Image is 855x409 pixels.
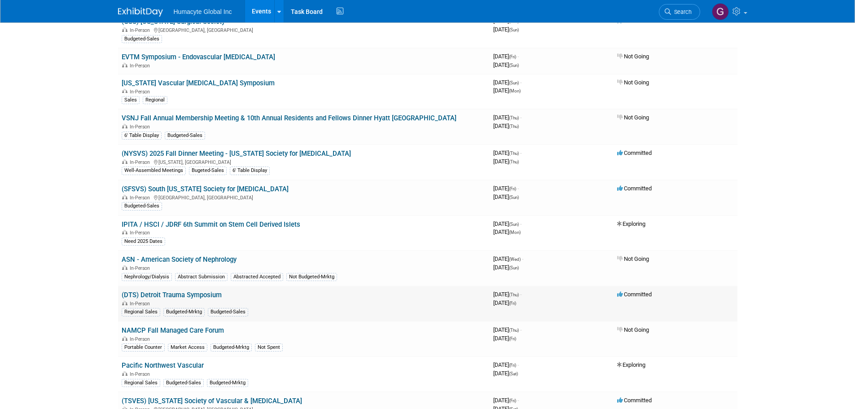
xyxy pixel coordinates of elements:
img: Gina Boraski [712,3,729,20]
span: - [517,361,519,368]
span: [DATE] [493,335,516,342]
span: (Thu) [509,151,519,156]
div: Budgeted-Sales [122,35,162,43]
img: In-Person Event [122,89,127,93]
span: (Fri) [509,186,516,191]
span: (Thu) [509,292,519,297]
div: Regional [143,96,167,104]
div: [US_STATE], [GEOGRAPHIC_DATA] [122,158,486,165]
span: - [520,150,522,156]
span: (Sun) [509,265,519,270]
span: [DATE] [493,62,519,68]
span: Committed [617,185,652,192]
img: ExhibitDay [118,8,163,17]
span: [DATE] [493,87,521,94]
img: In-Person Event [122,336,127,341]
span: [DATE] [493,26,519,33]
span: Committed [617,397,652,404]
span: (Sat) [509,371,518,376]
span: - [522,255,523,262]
span: [DATE] [493,291,522,298]
span: - [517,53,519,60]
img: In-Person Event [122,195,127,199]
div: Regional Sales [122,379,160,387]
span: [DATE] [493,123,519,129]
div: Budgeted-Mrktg [207,379,248,387]
span: In-Person [130,336,153,342]
div: Sales [122,96,140,104]
div: Budgeted-Sales [163,379,204,387]
div: Budgeted-Sales [165,132,205,140]
span: (Sun) [509,27,519,32]
span: (Thu) [509,124,519,129]
a: ASN - American Society of Nephrology [122,255,237,264]
a: (SFSVS) South [US_STATE] Society for [MEDICAL_DATA] [122,185,289,193]
span: Not Going [617,114,649,121]
span: Exploring [617,220,645,227]
a: IPITA / HSCI / JDRF 6th Summit on Stem Cell Derived Islets [122,220,300,229]
span: - [517,185,519,192]
a: EVTM Symposium - Endovascular [MEDICAL_DATA] [122,53,275,61]
span: [DATE] [493,299,516,306]
span: Humacyte Global Inc [174,8,232,15]
span: [DATE] [493,79,522,86]
img: In-Person Event [122,265,127,270]
div: Not Budgeted-Mrktg [286,273,337,281]
img: In-Person Event [122,159,127,164]
img: In-Person Event [122,124,127,128]
span: - [520,291,522,298]
span: In-Person [130,230,153,236]
span: [DATE] [493,158,519,165]
span: [DATE] [493,229,521,235]
span: In-Person [130,27,153,33]
div: [GEOGRAPHIC_DATA], [GEOGRAPHIC_DATA] [122,26,486,33]
a: Pacific Northwest Vascular [122,361,204,369]
div: Portable Counter [122,343,165,352]
div: Need 2025 Dates [122,237,165,246]
span: [DATE] [493,397,519,404]
span: (Sun) [509,63,519,68]
span: (Thu) [509,159,519,164]
div: Bugeted-Sales [189,167,227,175]
span: - [517,397,519,404]
span: In-Person [130,89,153,95]
span: [DATE] [493,220,522,227]
a: Search [659,4,700,20]
span: (Fri) [509,301,516,306]
div: Not Spent [255,343,283,352]
span: Committed [617,150,652,156]
span: (Mon) [509,88,521,93]
a: NAMCP Fall Managed Care Forum [122,326,224,334]
span: [DATE] [493,326,522,333]
div: Budgeted-Mrktg [163,308,205,316]
div: Abstract Submission [175,273,228,281]
img: In-Person Event [122,371,127,376]
div: Budgeted-Mrktg [210,343,252,352]
span: Committed [617,291,652,298]
span: Not Going [617,79,649,86]
span: [DATE] [493,185,519,192]
span: In-Person [130,265,153,271]
span: - [520,79,522,86]
span: [DATE] [493,150,522,156]
div: Budgeted-Sales [122,202,162,210]
img: In-Person Event [122,230,127,234]
span: (Thu) [509,115,519,120]
a: (TSVES) [US_STATE] Society of Vascular & [MEDICAL_DATA] [122,397,302,405]
span: - [520,326,522,333]
div: 6' Table Display [230,167,270,175]
div: Abstracted Accepted [231,273,283,281]
span: - [520,114,522,121]
span: (Fri) [509,336,516,341]
span: (Thu) [509,328,519,333]
div: [GEOGRAPHIC_DATA], [GEOGRAPHIC_DATA] [122,194,486,201]
span: In-Person [130,371,153,377]
span: - [520,220,522,227]
img: In-Person Event [122,63,127,67]
span: In-Person [130,301,153,307]
span: (Sun) [509,222,519,227]
span: (Sun) [509,195,519,200]
span: Exploring [617,361,645,368]
a: VSNJ Fall Annual Membership Meeting & 10th Annual Residents and Fellows Dinner Hyatt [GEOGRAPHIC_... [122,114,456,122]
span: In-Person [130,195,153,201]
